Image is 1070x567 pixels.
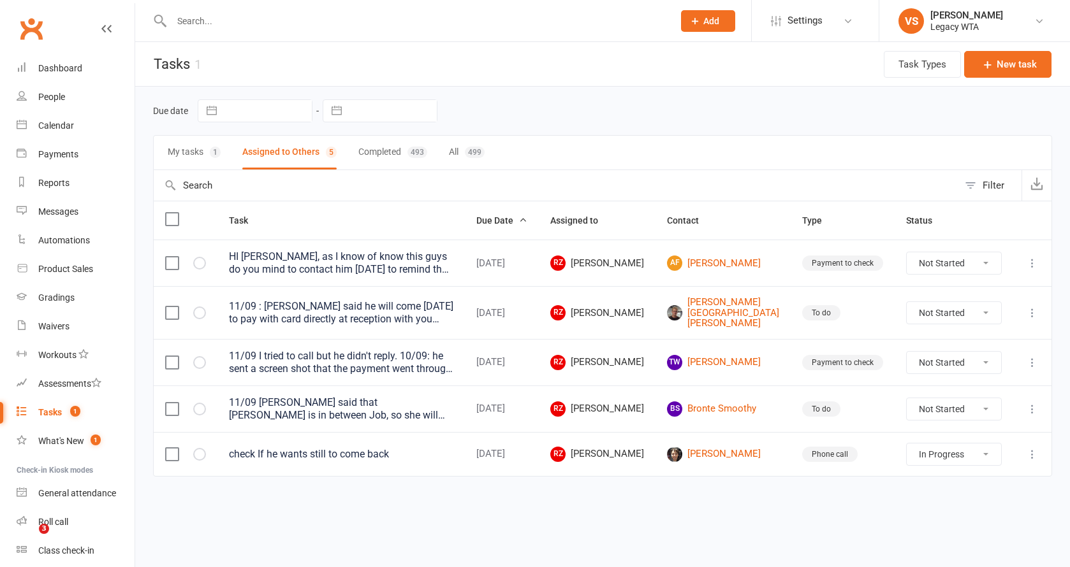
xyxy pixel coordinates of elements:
[17,479,135,508] a: General attendance kiosk mode
[38,545,94,556] div: Class check-in
[667,297,779,329] a: [PERSON_NAME][GEOGRAPHIC_DATA][PERSON_NAME]
[703,16,719,26] span: Add
[476,258,527,269] div: [DATE]
[17,169,135,197] a: Reports
[667,401,682,417] span: BS
[135,42,202,86] h1: Tasks
[983,178,1004,193] div: Filter
[38,92,65,102] div: People
[194,57,202,72] div: 1
[17,140,135,169] a: Payments
[476,403,527,414] div: [DATE]
[476,449,527,459] div: [DATE]
[802,355,883,370] div: Payment to check
[70,406,80,417] span: 1
[667,213,713,228] button: Contact
[17,111,135,140] a: Calendar
[476,213,527,228] button: Due Date
[667,355,779,370] a: TW[PERSON_NAME]
[38,436,84,446] div: What's New
[17,341,135,370] a: Workouts
[802,213,836,228] button: Type
[358,136,427,169] button: Completed493
[242,136,337,169] button: Assigned to Others5
[667,447,779,462] a: [PERSON_NAME]
[802,401,840,417] div: To do
[229,215,262,226] span: Task
[964,51,1052,78] button: New task
[17,226,135,255] a: Automations
[229,350,453,375] div: 11/09 I tried to call but he didn't reply. 10/09: he sent a screen shot that the payment went thr...
[17,283,135,312] a: Gradings
[153,106,188,116] label: Due date
[550,401,644,417] span: [PERSON_NAME]
[550,213,612,228] button: Assigned to
[667,447,682,462] img: Benjamin Pall
[906,215,946,226] span: Status
[38,350,77,360] div: Workouts
[38,407,62,417] div: Tasks
[38,178,70,188] div: Reports
[788,6,823,35] span: Settings
[168,12,664,30] input: Search...
[802,215,836,226] span: Type
[930,21,1003,32] div: Legacy WTA
[38,235,90,245] div: Automations
[15,13,47,45] a: Clubworx
[884,51,961,78] button: Task Types
[550,255,644,271] span: [PERSON_NAME]
[550,447,566,462] span: RZ
[38,517,68,527] div: Roll call
[550,401,566,417] span: RZ
[550,355,566,370] span: RZ
[38,206,78,217] div: Messages
[550,255,566,271] span: RZ
[667,305,682,320] img: George Sinton hall
[681,10,735,32] button: Add
[17,255,135,283] a: Product Sales
[550,305,644,320] span: [PERSON_NAME]
[154,170,958,201] input: Search
[550,447,644,462] span: [PERSON_NAME]
[667,355,682,370] span: TW
[229,213,262,228] button: Task
[667,255,779,271] a: AF[PERSON_NAME]
[38,292,75,303] div: Gradings
[17,312,135,341] a: Waivers
[802,255,883,271] div: Payment to check
[229,448,453,461] div: check If he wants still to come back
[17,508,135,536] a: Roll call
[802,305,840,320] div: To do
[667,255,682,271] span: AF
[476,357,527,368] div: [DATE]
[38,264,93,274] div: Product Sales
[17,197,135,226] a: Messages
[17,83,135,111] a: People
[476,308,527,319] div: [DATE]
[667,401,779,417] a: BSBronte Smoothy
[550,215,612,226] span: Assigned to
[38,120,74,131] div: Calendar
[958,170,1022,201] button: Filter
[465,147,485,158] div: 499
[17,398,135,427] a: Tasks 1
[38,378,101,389] div: Assessments
[898,8,924,34] div: VS
[168,136,221,169] button: My tasks1
[17,54,135,83] a: Dashboard
[38,149,78,159] div: Payments
[229,250,453,276] div: HI [PERSON_NAME], as I know of know this guys do you mind to contact him [DATE] to remind that hi...
[38,321,70,331] div: Waivers
[13,524,43,554] iframe: Intercom live chat
[802,447,858,462] div: Phone call
[229,396,453,422] div: 11/09 [PERSON_NAME] said that [PERSON_NAME] is in between Job, so she will pay as soon as she can...
[39,524,49,534] span: 3
[17,370,135,398] a: Assessments
[17,536,135,565] a: Class kiosk mode
[449,136,485,169] button: All499
[930,10,1003,21] div: [PERSON_NAME]
[38,488,116,498] div: General attendance
[407,147,427,158] div: 493
[17,427,135,456] a: What's New1
[550,355,644,370] span: [PERSON_NAME]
